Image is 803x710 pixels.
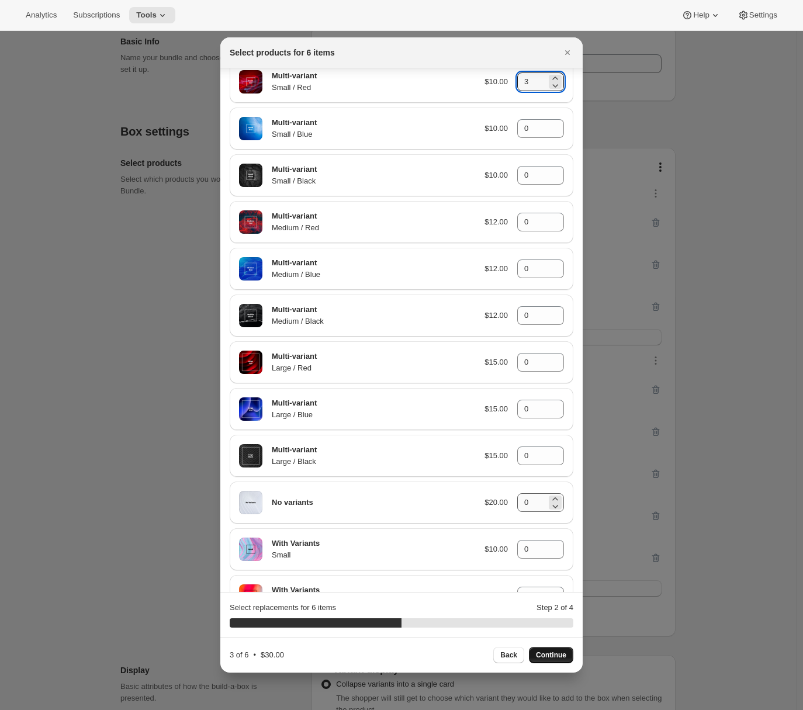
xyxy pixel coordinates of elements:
button: Subscriptions [66,7,127,23]
p: $15.00 [484,450,508,462]
button: Settings [731,7,784,23]
button: Back [493,647,524,663]
p: With Variants [272,538,475,549]
p: $12.00 [484,310,508,321]
p: $10.00 [484,76,508,88]
p: Multi-variant [272,444,475,456]
p: $30.00 [261,649,284,661]
p: $15.00 [484,403,508,415]
p: Small / Blue [272,129,475,140]
button: Analytics [19,7,64,23]
span: Settings [749,11,777,20]
span: Help [693,11,709,20]
span: Subscriptions [73,11,120,20]
p: $12.00 [484,216,508,228]
p: Select replacements for 6 items [230,602,336,614]
img: Medium / Red [239,210,262,234]
span: Back [500,650,517,660]
p: Small / Black [272,175,475,187]
img: Large / Red [239,351,262,374]
p: Multi-variant [272,304,475,316]
img: Medium / Black [239,304,262,327]
p: With Variants [272,584,475,596]
p: Multi-variant [272,117,475,129]
p: $10.00 [484,169,508,181]
p: No variants [272,497,475,508]
p: Multi-variant [272,70,475,82]
p: $10.00 [484,543,508,555]
p: $10.00 [484,123,508,134]
p: Multi-variant [272,351,475,362]
p: Medium / Red [272,222,475,234]
p: Small / Red [272,82,475,93]
button: Tools [129,7,175,23]
img: Medium / Blue [239,257,262,280]
p: Multi-variant [272,257,475,269]
p: Multi-variant [272,210,475,222]
p: Large / Red [272,362,475,374]
img: Small / Red [239,70,262,93]
p: Small [272,549,475,561]
span: Analytics [26,11,57,20]
p: $15.00 [484,590,508,602]
p: $12.00 [484,263,508,275]
p: Multi-variant [272,164,475,175]
img: Medium [239,584,262,608]
img: Small / Black [239,164,262,187]
p: Medium / Black [272,316,475,327]
button: Close [559,44,576,61]
p: 3 of 6 [230,649,249,661]
p: Step 2 of 4 [537,602,573,614]
span: Tools [136,11,157,20]
p: Multi-variant [272,397,475,409]
img: Large / Black [239,444,262,467]
p: Medium / Blue [272,269,475,280]
p: $15.00 [484,356,508,368]
p: $20.00 [484,497,508,508]
h2: Select products for 6 items [230,47,335,58]
div: • [230,649,284,661]
p: Large / Blue [272,409,475,421]
img: Large / Blue [239,397,262,421]
p: Large / Black [272,456,475,467]
button: Help [674,7,728,23]
img: Small [239,538,262,561]
img: Small / Blue [239,117,262,140]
